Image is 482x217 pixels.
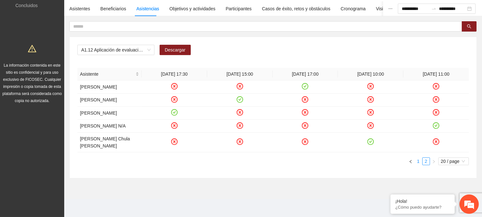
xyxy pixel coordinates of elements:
[431,6,436,11] span: to
[101,5,126,12] div: Beneficiarios
[77,68,142,80] th: Asistente
[302,138,308,145] span: close-circle
[415,157,422,165] li: 1
[432,160,436,164] span: right
[430,157,438,165] button: right
[273,68,338,80] th: [DATE] 17:00
[237,109,243,116] span: close-circle
[395,205,450,210] p: ¿Cómo puedo ayudarte?
[81,45,151,55] span: A1.12 Aplicación de evaluaciones Pre a Adolescentes
[433,122,439,129] span: check-circle
[433,138,439,145] span: close-circle
[77,80,142,94] td: [PERSON_NAME]
[165,46,186,53] span: Descargar
[77,133,142,152] td: [PERSON_NAME] Chula [PERSON_NAME]
[3,147,122,169] textarea: Escriba su mensaje y pulse “Intro”
[441,158,466,165] span: 20 / page
[407,157,415,165] button: left
[407,157,415,165] li: Previous Page
[171,83,178,90] span: close-circle
[77,94,142,107] td: [PERSON_NAME]
[383,1,398,16] button: ellipsis
[302,109,308,116] span: close-circle
[69,5,90,12] div: Asistentes
[409,160,413,164] span: left
[262,5,330,12] div: Casos de éxito, retos y obstáculos
[171,138,178,145] span: close-circle
[142,68,207,80] th: [DATE] 17:30
[207,68,273,80] th: [DATE] 15:00
[302,83,308,90] span: check-circle
[302,122,308,129] span: close-circle
[423,158,430,165] a: 2
[37,71,89,137] span: Estamos en línea.
[415,158,422,165] a: 1
[388,6,393,11] span: ellipsis
[77,120,142,133] td: [PERSON_NAME] N/A
[430,157,438,165] li: Next Page
[338,68,403,80] th: [DATE] 10:00
[171,122,178,129] span: close-circle
[136,5,159,12] div: Asistencias
[395,199,450,204] div: ¡Hola!
[433,109,439,116] span: close-circle
[237,96,243,103] span: check-circle
[467,24,471,29] span: search
[237,83,243,90] span: close-circle
[462,21,477,32] button: search
[171,109,178,116] span: check-circle
[367,122,374,129] span: close-circle
[433,83,439,90] span: close-circle
[171,96,178,103] span: close-circle
[431,6,436,11] span: swap-right
[160,45,191,55] button: Descargar
[433,96,439,103] span: close-circle
[15,3,38,8] a: Concluidos
[80,71,134,78] span: Asistente
[237,122,243,129] span: close-circle
[302,96,308,103] span: close-circle
[367,83,374,90] span: close-circle
[226,5,252,12] div: Participantes
[367,109,374,116] span: close-circle
[33,33,108,41] div: Chatee con nosotros ahora
[105,3,121,19] div: Minimizar ventana de chat en vivo
[77,107,142,120] td: [PERSON_NAME]
[170,5,215,12] div: Objetivos y actividades
[438,157,469,165] div: Page Size
[367,138,374,145] span: check-circle
[237,138,243,145] span: close-circle
[367,96,374,103] span: close-circle
[376,5,436,12] div: Visita de campo y entregables
[403,68,469,80] th: [DATE] 11:00
[3,63,62,103] span: La información contenida en este sitio es confidencial y para uso exclusivo de FICOSEC. Cualquier...
[28,44,36,53] span: warning
[341,5,366,12] div: Cronograma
